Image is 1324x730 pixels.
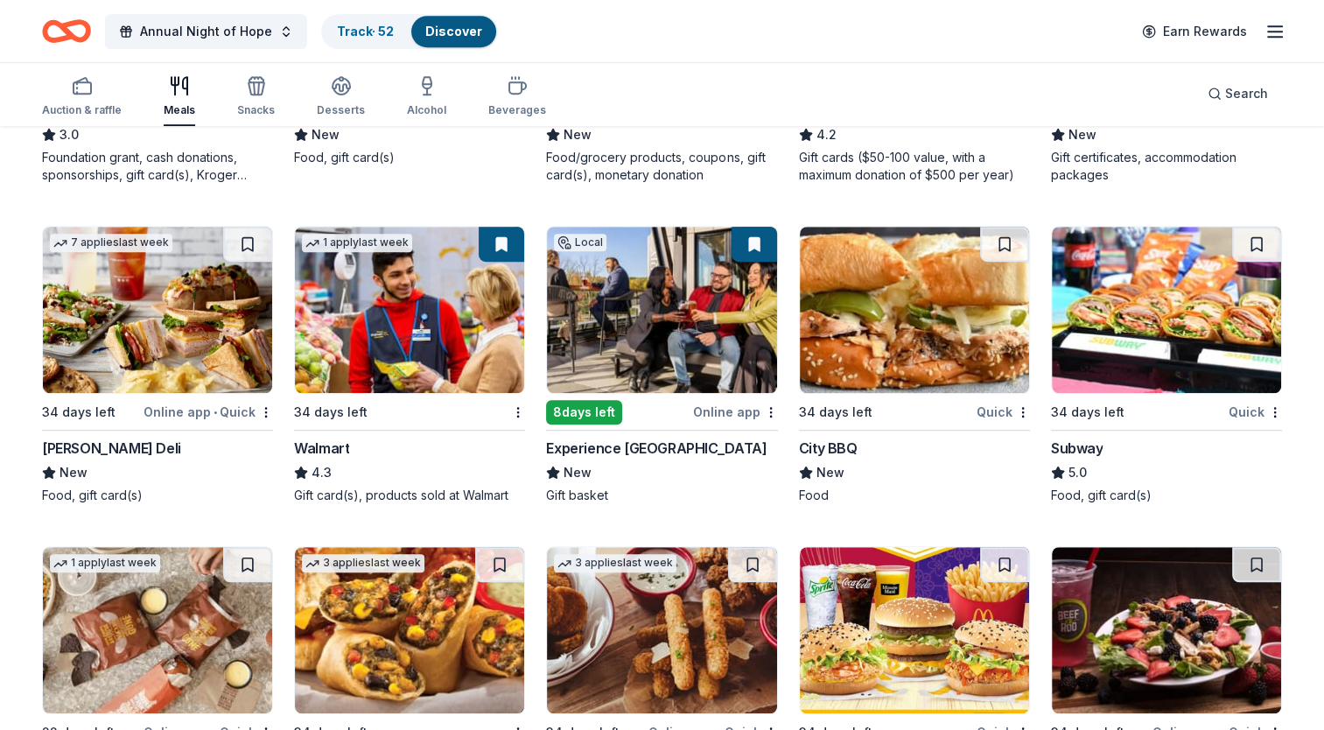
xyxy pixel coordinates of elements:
div: City BBQ [799,438,858,459]
img: Image for Chili's [295,547,524,713]
span: Annual Night of Hope [140,21,272,42]
img: Image for Beef-A-Roo [1052,547,1281,713]
div: Food [799,487,1030,504]
div: 34 days left [1051,402,1124,423]
button: Snacks [237,68,275,126]
div: Gift basket [546,487,777,504]
div: Quick [977,401,1030,423]
span: New [312,124,340,145]
span: New [564,124,592,145]
button: Alcohol [407,68,446,126]
a: Image for Walmart1 applylast week34 days leftWalmart4.3Gift card(s), products sold at Walmart [294,226,525,504]
div: Food, gift card(s) [42,487,273,504]
a: Image for City BBQ34 days leftQuickCity BBQNewFood [799,226,1030,504]
div: Foundation grant, cash donations, sponsorships, gift card(s), Kroger products [42,149,273,184]
div: [PERSON_NAME] Deli [42,438,181,459]
span: Search [1225,83,1268,104]
div: Subway [1051,438,1103,459]
div: Online app [693,401,778,423]
a: Image for McAlister's Deli7 applieslast week34 days leftOnline app•Quick[PERSON_NAME] DeliNewFood... [42,226,273,504]
img: Image for Pancheros Mexican Grill [43,547,272,713]
button: Beverages [488,68,546,126]
div: Food/grocery products, coupons, gift card(s), monetary donation [546,149,777,184]
span: New [60,462,88,483]
span: New [1068,124,1096,145]
div: Desserts [317,103,365,117]
button: Track· 52Discover [321,14,498,49]
a: Track· 52 [337,24,394,39]
span: New [816,462,844,483]
a: Discover [425,24,482,39]
span: 3.0 [60,124,79,145]
button: Desserts [317,68,365,126]
div: Gift card(s), products sold at Walmart [294,487,525,504]
div: Local [554,234,606,251]
button: Auction & raffle [42,68,122,126]
div: Alcohol [407,103,446,117]
span: • [214,405,217,419]
span: 4.2 [816,124,837,145]
button: Meals [164,68,195,126]
div: 34 days left [294,402,368,423]
div: Quick [1229,401,1282,423]
span: 4.3 [312,462,332,483]
div: Meals [164,103,195,117]
div: 3 applies last week [554,554,676,572]
div: Walmart [294,438,349,459]
div: 8 days left [546,400,622,425]
img: Image for City BBQ [800,227,1029,393]
div: 1 apply last week [50,554,160,572]
img: Image for Walmart [295,227,524,393]
div: Food, gift card(s) [294,149,525,166]
div: Food, gift card(s) [1051,487,1282,504]
div: Gift cards ($50-100 value, with a maximum donation of $500 per year) [799,149,1030,184]
a: Image for Experience Grand RapidsLocal8days leftOnline appExperience [GEOGRAPHIC_DATA]NewGift basket [546,226,777,504]
div: Beverages [488,103,546,117]
img: Image for McDonald's [800,547,1029,713]
div: 34 days left [42,402,116,423]
a: Image for Subway34 days leftQuickSubway5.0Food, gift card(s) [1051,226,1282,504]
div: Snacks [237,103,275,117]
img: Image for Old Chicago Pizza & Taproom [547,547,776,713]
button: Annual Night of Hope [105,14,307,49]
span: 5.0 [1068,462,1087,483]
img: Image for McAlister's Deli [43,227,272,393]
div: 3 applies last week [302,554,424,572]
a: Home [42,11,91,52]
img: Image for Subway [1052,227,1281,393]
div: Auction & raffle [42,103,122,117]
img: Image for Experience Grand Rapids [547,227,776,393]
button: Search [1194,76,1282,111]
div: Online app Quick [144,401,273,423]
span: New [564,462,592,483]
a: Earn Rewards [1131,16,1257,47]
div: Gift certificates, accommodation packages [1051,149,1282,184]
div: 34 days left [799,402,872,423]
div: 1 apply last week [302,234,412,252]
div: Experience [GEOGRAPHIC_DATA] [546,438,767,459]
div: 7 applies last week [50,234,172,252]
